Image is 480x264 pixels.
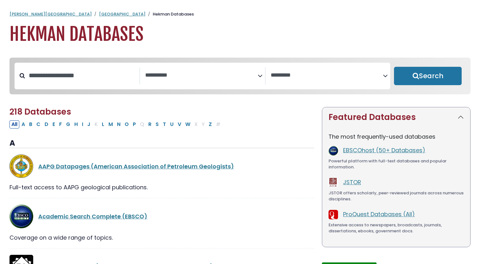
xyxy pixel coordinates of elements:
button: Filter Results E [51,120,57,129]
textarea: Search [145,72,258,79]
button: Filter Results Z [207,120,214,129]
button: Filter Results W [183,120,192,129]
button: Filter Results C [34,120,42,129]
button: Filter Results S [154,120,161,129]
li: Hekman Databases [145,11,194,17]
button: Filter Results G [64,120,72,129]
button: Filter Results P [131,120,138,129]
button: Filter Results M [107,120,115,129]
button: Filter Results O [123,120,131,129]
button: Filter Results U [168,120,175,129]
h3: A [9,139,314,148]
a: EBSCOhost (50+ Databases) [343,146,425,154]
button: Filter Results J [85,120,92,129]
button: Filter Results A [20,120,27,129]
button: Filter Results L [100,120,106,129]
button: Featured Databases [322,107,470,127]
button: Filter Results N [115,120,122,129]
a: ProQuest Databases (All) [343,210,415,218]
div: JSTOR offers scholarly, peer-reviewed journals across numerous disciplines. [329,190,464,202]
a: AAPG Datapages (American Association of Petroleum Geologists) [38,162,234,170]
button: Filter Results D [43,120,50,129]
a: Academic Search Complete (EBSCO) [38,212,147,220]
button: All [9,120,19,129]
p: The most frequently-used databases [329,132,464,141]
h1: Hekman Databases [9,24,471,45]
button: Filter Results H [72,120,80,129]
nav: breadcrumb [9,11,471,17]
div: Full-text access to AAPG geological publications. [9,183,314,192]
div: Extensive access to newspapers, broadcasts, journals, dissertations, ebooks, government docs. [329,222,464,234]
button: Submit for Search Results [394,67,462,85]
a: JSTOR [343,178,361,186]
input: Search database by title or keyword [25,70,139,81]
div: Powerful platform with full-text databases and popular information. [329,158,464,170]
textarea: Search [271,72,383,79]
a: [GEOGRAPHIC_DATA] [99,11,145,17]
span: 218 Databases [9,106,71,117]
button: Filter Results I [80,120,85,129]
div: Coverage on a wide range of topics. [9,233,314,242]
button: Filter Results T [161,120,168,129]
nav: Search filters [9,58,471,94]
button: Filter Results V [176,120,183,129]
button: Filter Results B [27,120,34,129]
button: Filter Results R [146,120,153,129]
button: Filter Results F [57,120,64,129]
a: [PERSON_NAME][GEOGRAPHIC_DATA] [9,11,92,17]
div: Alpha-list to filter by first letter of database name [9,120,223,128]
